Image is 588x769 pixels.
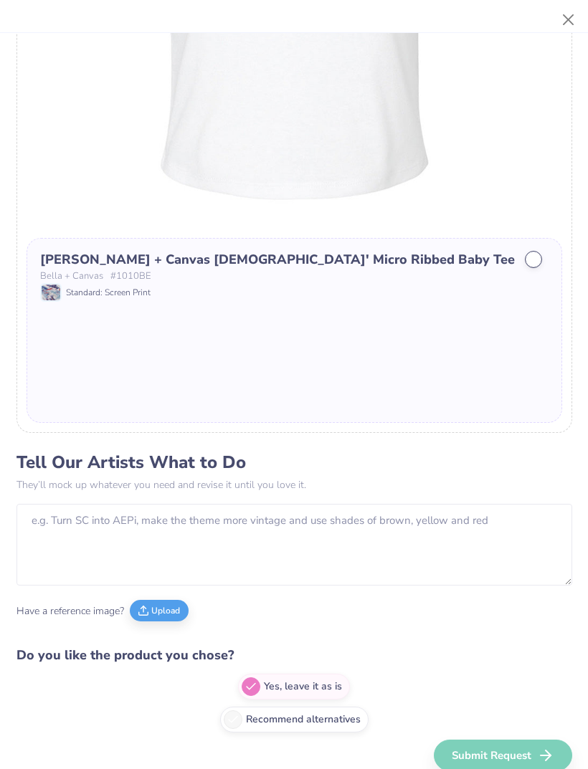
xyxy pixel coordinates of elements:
[555,6,582,34] button: Close
[16,645,572,666] h4: Do you like the product you chose?
[40,269,103,284] span: Bella + Canvas
[16,452,572,473] h3: Tell Our Artists What to Do
[238,674,350,699] label: Yes, leave it as is
[40,250,515,269] div: [PERSON_NAME] + Canvas [DEMOGRAPHIC_DATA]' Micro Ribbed Baby Tee
[16,477,572,492] p: They’ll mock up whatever you need and revise it until you love it.
[110,269,151,284] span: # 1010BE
[66,286,151,299] span: Standard: Screen Print
[16,603,124,618] span: Have a reference image?
[130,600,189,621] button: Upload
[42,285,60,300] img: Standard: Screen Print
[220,707,369,732] label: Recommend alternatives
